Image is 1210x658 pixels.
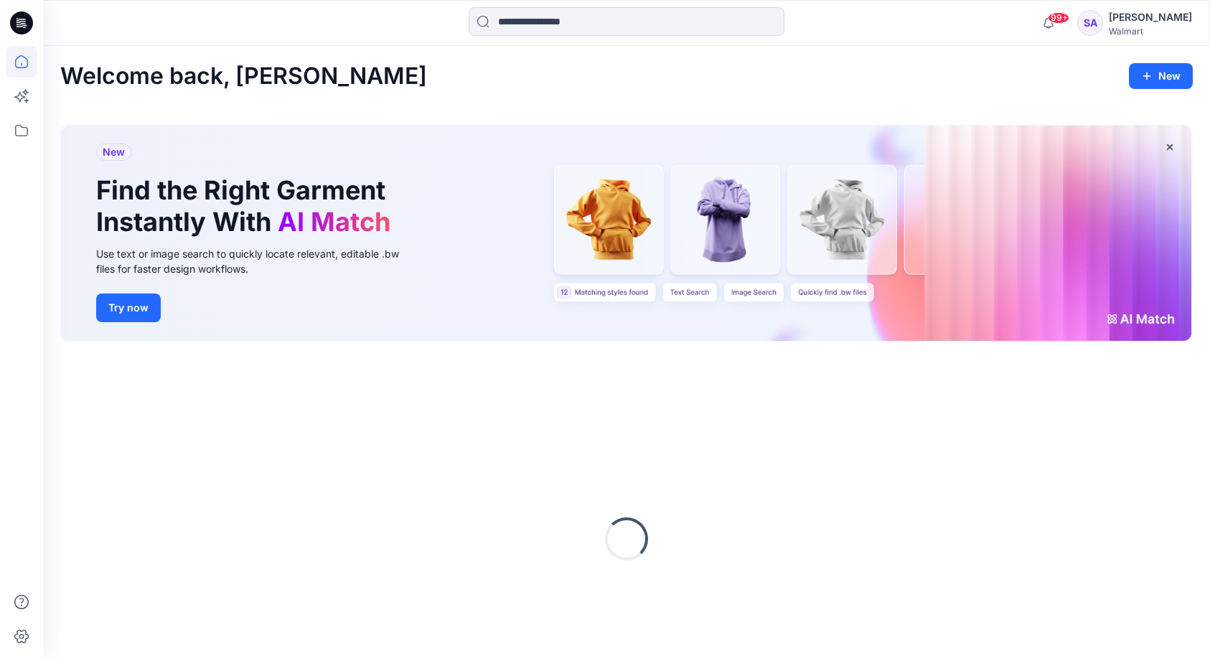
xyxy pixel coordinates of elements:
button: Try now [96,293,161,322]
button: New [1129,63,1193,89]
div: [PERSON_NAME] [1109,9,1192,26]
div: Use text or image search to quickly locate relevant, editable .bw files for faster design workflows. [96,246,419,276]
h2: Welcome back, [PERSON_NAME] [60,63,427,90]
span: AI Match [278,206,390,238]
div: Walmart [1109,26,1192,37]
span: 99+ [1048,12,1069,24]
span: New [103,144,125,161]
h1: Find the Right Garment Instantly With [96,175,398,237]
div: SA [1077,10,1103,36]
